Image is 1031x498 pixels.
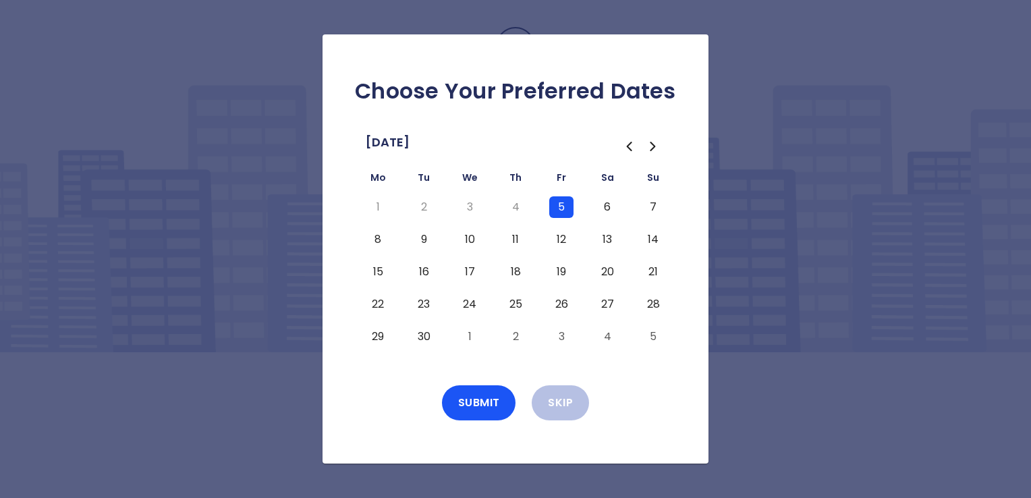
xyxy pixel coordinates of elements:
button: Sunday, October 5th, 2025 [641,326,665,348]
th: Sunday [630,169,676,191]
button: Tuesday, September 23rd, 2025 [412,294,436,315]
button: Tuesday, September 2nd, 2025 [412,196,436,218]
button: Saturday, October 4th, 2025 [595,326,619,348]
button: Friday, September 12th, 2025 [549,229,574,250]
button: Saturday, September 20th, 2025 [595,261,619,283]
button: Sunday, September 21st, 2025 [641,261,665,283]
th: Monday [355,169,401,191]
button: Friday, September 5th, 2025, selected [549,196,574,218]
button: Sunday, September 7th, 2025 [641,196,665,218]
button: Thursday, September 11th, 2025 [503,229,528,250]
button: Wednesday, September 3rd, 2025 [457,196,482,218]
button: Wednesday, October 1st, 2025 [457,326,482,348]
h2: Choose Your Preferred Dates [344,78,687,105]
th: Tuesday [401,169,447,191]
table: September 2025 [355,169,676,353]
button: Monday, September 1st, 2025 [366,196,390,218]
button: Saturday, September 6th, 2025 [595,196,619,218]
button: Monday, September 22nd, 2025 [366,294,390,315]
th: Saturday [584,169,630,191]
button: Tuesday, September 16th, 2025 [412,261,436,283]
button: Friday, September 19th, 2025 [549,261,574,283]
button: Go to the Next Month [641,134,665,159]
span: [DATE] [366,132,410,153]
th: Wednesday [447,169,493,191]
button: Sunday, September 14th, 2025 [641,229,665,250]
button: Wednesday, September 10th, 2025 [457,229,482,250]
button: Friday, October 3rd, 2025 [549,326,574,348]
button: Thursday, October 2nd, 2025 [503,326,528,348]
button: Thursday, September 25th, 2025 [503,294,528,315]
button: Thursday, September 18th, 2025 [503,261,528,283]
button: Monday, September 8th, 2025 [366,229,390,250]
button: Sunday, September 28th, 2025 [641,294,665,315]
button: Tuesday, September 9th, 2025 [412,229,436,250]
button: Wednesday, September 17th, 2025 [457,261,482,283]
button: Submit [442,385,516,420]
button: Saturday, September 13th, 2025 [595,229,619,250]
button: Monday, September 15th, 2025 [366,261,390,283]
button: Go to the Previous Month [617,134,641,159]
button: Skip [532,385,589,420]
button: Wednesday, September 24th, 2025 [457,294,482,315]
th: Friday [538,169,584,191]
button: Tuesday, September 30th, 2025 [412,326,436,348]
button: Saturday, September 27th, 2025 [595,294,619,315]
button: Monday, September 29th, 2025 [366,326,390,348]
button: Thursday, September 4th, 2025 [503,196,528,218]
button: Friday, September 26th, 2025 [549,294,574,315]
img: Logo [448,27,583,94]
th: Thursday [493,169,538,191]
